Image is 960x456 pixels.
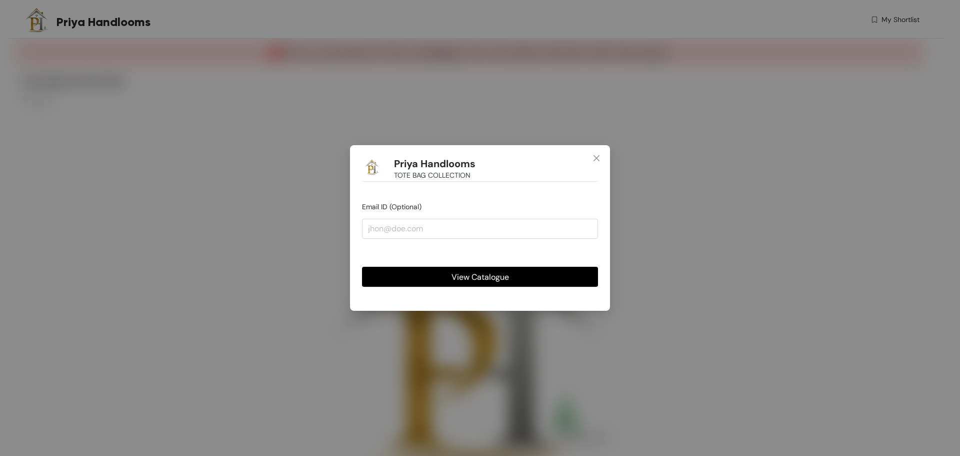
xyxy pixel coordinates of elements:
[362,267,598,287] button: View Catalogue
[583,145,610,172] button: Close
[394,170,470,181] span: TOTE BAG COLLECTION
[394,158,475,170] h1: Priya Handlooms
[451,270,509,283] span: View Catalogue
[362,157,382,177] img: Buyer Portal
[362,202,421,211] span: Email ID (Optional)
[362,219,598,239] input: jhon@doe.com
[592,154,600,162] span: close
